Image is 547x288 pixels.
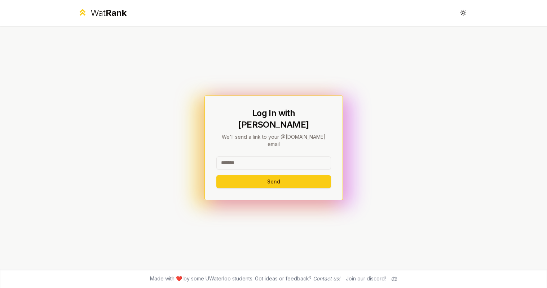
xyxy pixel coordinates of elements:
[346,275,386,282] div: Join our discord!
[313,275,340,282] a: Contact us!
[216,133,331,148] p: We'll send a link to your @[DOMAIN_NAME] email
[216,107,331,130] h1: Log In with [PERSON_NAME]
[150,275,340,282] span: Made with ❤️ by some UWaterloo students. Got ideas or feedback?
[216,175,331,188] button: Send
[91,7,127,19] div: Wat
[78,7,127,19] a: WatRank
[106,8,127,18] span: Rank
